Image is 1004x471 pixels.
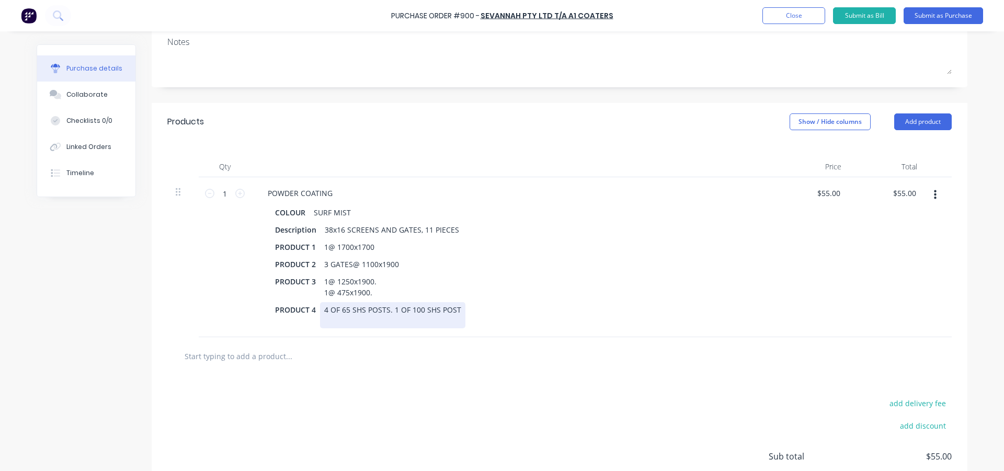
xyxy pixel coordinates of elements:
[762,7,825,24] button: Close
[894,113,952,130] button: Add product
[320,239,379,255] div: 1@ 1700x1700
[894,419,952,432] button: add discount
[259,186,341,201] div: POWDER COATING
[66,64,122,73] div: Purchase details
[66,142,111,152] div: Linked Orders
[167,116,204,128] div: Products
[391,10,480,21] div: Purchase Order #900 -
[66,116,112,125] div: Checklists 0/0
[481,10,613,21] a: SEVANNAH PTY LTD T/A A1 Coaters
[37,134,135,160] button: Linked Orders
[167,36,952,48] div: Notes
[37,108,135,134] button: Checklists 0/0
[320,274,381,300] div: 1@ 1250x1900. 1@ 475x1900.
[271,302,320,317] div: PRODUCT 4
[850,156,926,177] div: Total
[320,302,465,328] div: 4 OF 65 SHS POSTS. 1 OF 100 SHS POST
[66,168,94,178] div: Timeline
[37,55,135,82] button: Purchase details
[199,156,251,177] div: Qty
[271,239,320,255] div: PRODUCT 1
[833,7,896,24] button: Submit as Bill
[904,7,983,24] button: Submit as Purchase
[320,257,403,272] div: 3 GATES@ 1100x1900
[37,82,135,108] button: Collaborate
[769,450,847,463] span: Sub total
[271,222,321,237] div: Description
[184,346,393,366] input: Start typing to add a product...
[847,450,952,463] span: $55.00
[790,113,871,130] button: Show / Hide columns
[271,274,320,289] div: PRODUCT 3
[321,222,463,237] div: 38x16 SCREENS AND GATES, 11 PIECES
[66,90,108,99] div: Collaborate
[271,257,320,272] div: PRODUCT 2
[310,205,355,220] div: SURF MIST
[271,205,310,220] div: COLOUR
[21,8,37,24] img: Factory
[37,160,135,186] button: Timeline
[883,396,952,410] button: add delivery fee
[774,156,850,177] div: Price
